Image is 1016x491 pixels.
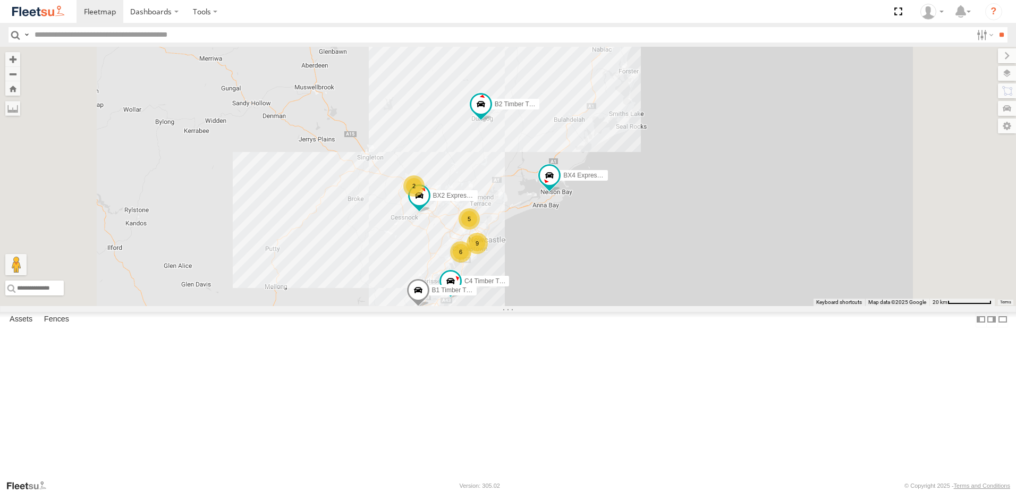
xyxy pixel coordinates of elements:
[467,233,488,254] div: 9
[917,4,947,20] div: Gary Hudson
[998,118,1016,133] label: Map Settings
[5,52,20,66] button: Zoom in
[5,66,20,81] button: Zoom out
[450,241,471,263] div: 6
[1000,300,1011,304] a: Terms
[972,27,995,43] label: Search Filter Options
[976,312,986,327] label: Dock Summary Table to the Left
[954,482,1010,489] a: Terms and Conditions
[5,101,20,116] label: Measure
[986,312,997,327] label: Dock Summary Table to the Right
[985,3,1002,20] i: ?
[563,172,612,179] span: BX4 Express Ute
[5,254,27,275] button: Drag Pegman onto the map to open Street View
[459,208,480,230] div: 5
[464,277,511,285] span: C4 Timber Truck
[816,299,862,306] button: Keyboard shortcuts
[11,4,66,19] img: fleetsu-logo-horizontal.svg
[39,312,74,327] label: Fences
[6,480,55,491] a: Visit our Website
[22,27,31,43] label: Search Query
[4,312,38,327] label: Assets
[868,299,926,305] span: Map data ©2025 Google
[933,299,947,305] span: 20 km
[997,312,1008,327] label: Hide Summary Table
[460,482,500,489] div: Version: 305.02
[495,100,541,108] span: B2 Timber Truck
[904,482,1010,489] div: © Copyright 2025 -
[5,81,20,96] button: Zoom Home
[929,299,995,306] button: Map Scale: 20 km per 79 pixels
[403,175,425,197] div: 2
[432,287,478,294] span: B1 Timber Truck
[433,192,481,199] span: BX2 Express Ute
